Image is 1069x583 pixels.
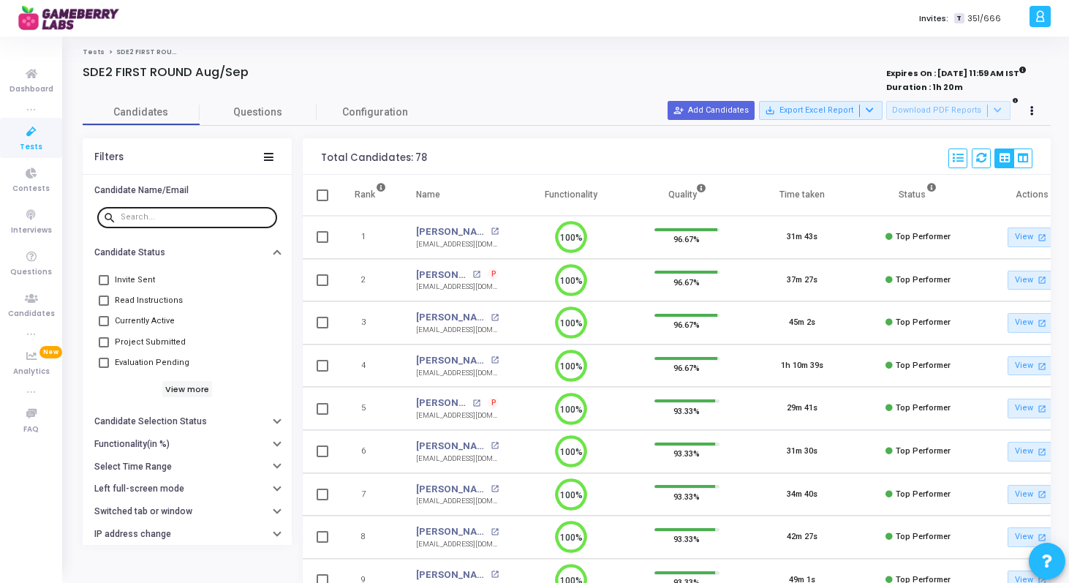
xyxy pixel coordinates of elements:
[116,48,215,56] span: SDE2 FIRST ROUND Aug/Sep
[94,247,165,258] h6: Candidate Status
[896,361,951,370] span: Top Performer
[673,446,700,461] span: 93.33%
[1008,313,1059,333] a: View
[115,312,175,330] span: Currently Active
[779,187,825,203] div: Time taken
[1035,531,1048,543] mat-icon: open_in_new
[83,500,292,523] button: Switched tab or window
[673,105,684,116] mat-icon: person_add_alt
[83,433,292,456] button: Functionality(in %)
[115,354,189,372] span: Evaluation Pending
[673,361,700,375] span: 96.67%
[339,516,401,559] td: 8
[1008,271,1059,290] a: View
[23,424,39,436] span: FAQ
[416,568,487,582] a: [PERSON_NAME]
[83,455,292,478] button: Select Time Range
[886,64,1027,80] strong: Expires On : [DATE] 11:59 AM IST
[121,213,271,222] input: Search...
[919,12,948,25] label: Invites:
[416,225,487,239] a: [PERSON_NAME]
[629,175,744,216] th: Quality
[416,524,487,539] a: [PERSON_NAME]
[339,216,401,259] td: 1
[759,101,883,120] button: Export Excel Report
[83,48,105,56] a: Tests
[416,268,469,282] a: [PERSON_NAME]
[339,387,401,430] td: 5
[896,403,951,413] span: Top Performer
[896,275,951,285] span: Top Performer
[416,482,487,497] a: [PERSON_NAME]
[1008,485,1059,505] a: View
[94,484,184,494] h6: Left full-screen mode
[339,430,401,473] td: 6
[491,268,496,280] span: P
[83,241,292,264] button: Candidate Status
[1008,356,1059,376] a: View
[886,81,963,93] strong: Duration : 1h 20m
[10,266,52,279] span: Questions
[1035,274,1048,286] mat-icon: open_in_new
[1035,402,1048,415] mat-icon: open_in_new
[787,402,817,415] div: 29m 41s
[787,274,817,287] div: 37m 27s
[94,185,189,196] h6: Candidate Name/Email
[1035,445,1048,458] mat-icon: open_in_new
[967,12,1001,25] span: 351/666
[789,317,815,329] div: 45m 2s
[781,360,823,372] div: 1h 10m 39s
[115,334,186,351] span: Project Submitted
[200,105,317,120] span: Questions
[1008,227,1059,247] a: View
[416,325,499,336] div: [EMAIL_ADDRESS][DOMAIN_NAME]
[94,506,192,517] h6: Switched tab or window
[416,496,499,507] div: [EMAIL_ADDRESS][DOMAIN_NAME]
[94,416,207,427] h6: Candidate Selection Status
[20,141,42,154] span: Tests
[339,259,401,302] td: 2
[787,489,817,501] div: 34m 40s
[860,175,975,216] th: Status
[10,83,53,96] span: Dashboard
[491,485,499,493] mat-icon: open_in_new
[673,403,700,418] span: 93.33%
[83,65,249,80] h4: SDE2 FIRST ROUND Aug/Sep
[342,105,408,120] span: Configuration
[491,397,496,409] span: P
[339,345,401,388] td: 4
[94,439,170,450] h6: Functionality(in %)
[472,271,480,279] mat-icon: open_in_new
[416,539,499,550] div: [EMAIL_ADDRESS][DOMAIN_NAME]
[115,292,183,309] span: Read Instructions
[896,446,951,456] span: Top Performer
[416,187,440,203] div: Name
[416,353,487,368] a: [PERSON_NAME]
[103,211,121,224] mat-icon: search
[162,381,213,397] h6: View more
[673,232,700,247] span: 96.67%
[83,478,292,500] button: Left full-screen mode
[94,529,171,540] h6: IP address change
[83,410,292,433] button: Candidate Selection Status
[1008,399,1059,418] a: View
[8,308,55,320] span: Candidates
[668,101,755,120] button: Add Candidates
[787,531,817,543] div: 42m 27s
[11,225,52,237] span: Interviews
[321,152,427,164] div: Total Candidates: 78
[765,105,775,116] mat-icon: save_alt
[1008,442,1059,462] a: View
[673,274,700,289] span: 96.67%
[896,232,951,241] span: Top Performer
[954,13,964,24] span: T
[83,48,1051,57] nav: breadcrumb
[115,271,155,289] span: Invite Sent
[472,399,480,407] mat-icon: open_in_new
[1008,527,1059,547] a: View
[787,231,817,244] div: 31m 43s
[1035,360,1048,372] mat-icon: open_in_new
[491,227,499,236] mat-icon: open_in_new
